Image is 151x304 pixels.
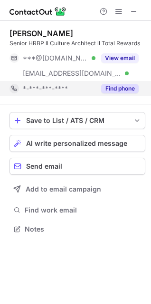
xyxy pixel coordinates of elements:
span: AI write personalized message [26,140,127,147]
span: Send email [26,162,62,170]
span: Find work email [25,206,142,214]
button: Reveal Button [101,53,139,63]
button: Add to email campaign [9,181,145,198]
button: save-profile-one-click [9,112,145,129]
img: ContactOut v5.3.10 [9,6,66,17]
span: Add to email campaign [26,185,101,193]
div: [PERSON_NAME] [9,29,73,38]
span: ***@[DOMAIN_NAME] [23,54,88,62]
button: Reveal Button [101,84,139,93]
div: Senior HRBP ll Culture Architect ll Total Rewards [9,39,145,48]
button: AI write personalized message [9,135,145,152]
div: Save to List / ATS / CRM [26,117,129,124]
button: Notes [9,223,145,236]
button: Find work email [9,203,145,217]
button: Send email [9,158,145,175]
span: Notes [25,225,142,233]
span: [EMAIL_ADDRESS][DOMAIN_NAME] [23,69,122,78]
